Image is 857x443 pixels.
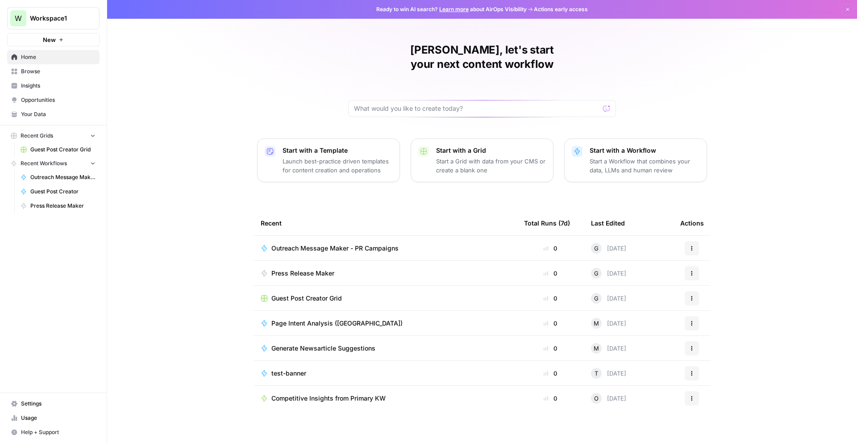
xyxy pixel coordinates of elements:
[261,319,510,328] a: Page Intent Analysis ([GEOGRAPHIC_DATA])
[271,269,334,278] span: Press Release Maker
[7,425,100,439] button: Help + Support
[271,294,342,303] span: Guest Post Creator Grid
[590,157,699,175] p: Start a Workflow that combines your data, LLMs and human review
[439,6,469,13] a: Learn more
[21,67,96,75] span: Browse
[21,53,96,61] span: Home
[564,138,707,182] button: Start with a WorkflowStart a Workflow that combines your data, LLMs and human review
[348,43,616,71] h1: [PERSON_NAME], let's start your next content workflow
[436,157,546,175] p: Start a Grid with data from your CMS or create a blank one
[524,394,577,403] div: 0
[7,50,100,64] a: Home
[43,35,56,44] span: New
[257,138,400,182] button: Start with a TemplateLaunch best-practice driven templates for content creation and operations
[534,5,588,13] span: Actions early access
[271,369,306,378] span: test-banner
[7,411,100,425] a: Usage
[595,369,598,378] span: T
[7,93,100,107] a: Opportunities
[271,319,403,328] span: Page Intent Analysis ([GEOGRAPHIC_DATA])
[524,269,577,278] div: 0
[21,159,67,167] span: Recent Workflows
[591,293,626,304] div: [DATE]
[7,129,100,142] button: Recent Grids
[30,146,96,154] span: Guest Post Creator Grid
[7,7,100,29] button: Workspace: Workspace1
[271,244,399,253] span: Outreach Message Maker - PR Campaigns
[594,244,599,253] span: G
[261,344,510,353] a: Generate Newsarticle Suggestions
[283,146,392,155] p: Start with a Template
[7,397,100,411] a: Settings
[354,104,599,113] input: What would you like to create today?
[591,318,626,329] div: [DATE]
[7,157,100,170] button: Recent Workflows
[30,202,96,210] span: Press Release Maker
[21,132,53,140] span: Recent Grids
[30,188,96,196] span: Guest Post Creator
[17,142,100,157] a: Guest Post Creator Grid
[594,269,599,278] span: G
[524,369,577,378] div: 0
[524,244,577,253] div: 0
[271,344,375,353] span: Generate Newsarticle Suggestions
[21,82,96,90] span: Insights
[271,394,386,403] span: Competitive Insights from Primary KW
[591,211,625,235] div: Last Edited
[524,294,577,303] div: 0
[283,157,392,175] p: Launch best-practice driven templates for content creation and operations
[680,211,704,235] div: Actions
[261,294,510,303] a: Guest Post Creator Grid
[591,268,626,279] div: [DATE]
[436,146,546,155] p: Start with a Grid
[21,96,96,104] span: Opportunities
[594,294,599,303] span: G
[21,110,96,118] span: Your Data
[591,393,626,404] div: [DATE]
[524,344,577,353] div: 0
[261,269,510,278] a: Press Release Maker
[261,394,510,403] a: Competitive Insights from Primary KW
[17,170,100,184] a: Outreach Message Maker - PR Campaigns
[411,138,553,182] button: Start with a GridStart a Grid with data from your CMS or create a blank one
[7,33,100,46] button: New
[15,13,22,24] span: W
[594,344,599,353] span: M
[21,414,96,422] span: Usage
[30,173,96,181] span: Outreach Message Maker - PR Campaigns
[7,79,100,93] a: Insights
[594,394,599,403] span: O
[21,400,96,408] span: Settings
[261,244,510,253] a: Outreach Message Maker - PR Campaigns
[376,5,527,13] span: Ready to win AI search? about AirOps Visibility
[591,343,626,354] div: [DATE]
[591,368,626,379] div: [DATE]
[21,428,96,436] span: Help + Support
[30,14,84,23] span: Workspace1
[524,319,577,328] div: 0
[17,199,100,213] a: Press Release Maker
[594,319,599,328] span: M
[591,243,626,254] div: [DATE]
[590,146,699,155] p: Start with a Workflow
[17,184,100,199] a: Guest Post Creator
[524,211,570,235] div: Total Runs (7d)
[261,369,510,378] a: test-banner
[7,64,100,79] a: Browse
[261,211,510,235] div: Recent
[7,107,100,121] a: Your Data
